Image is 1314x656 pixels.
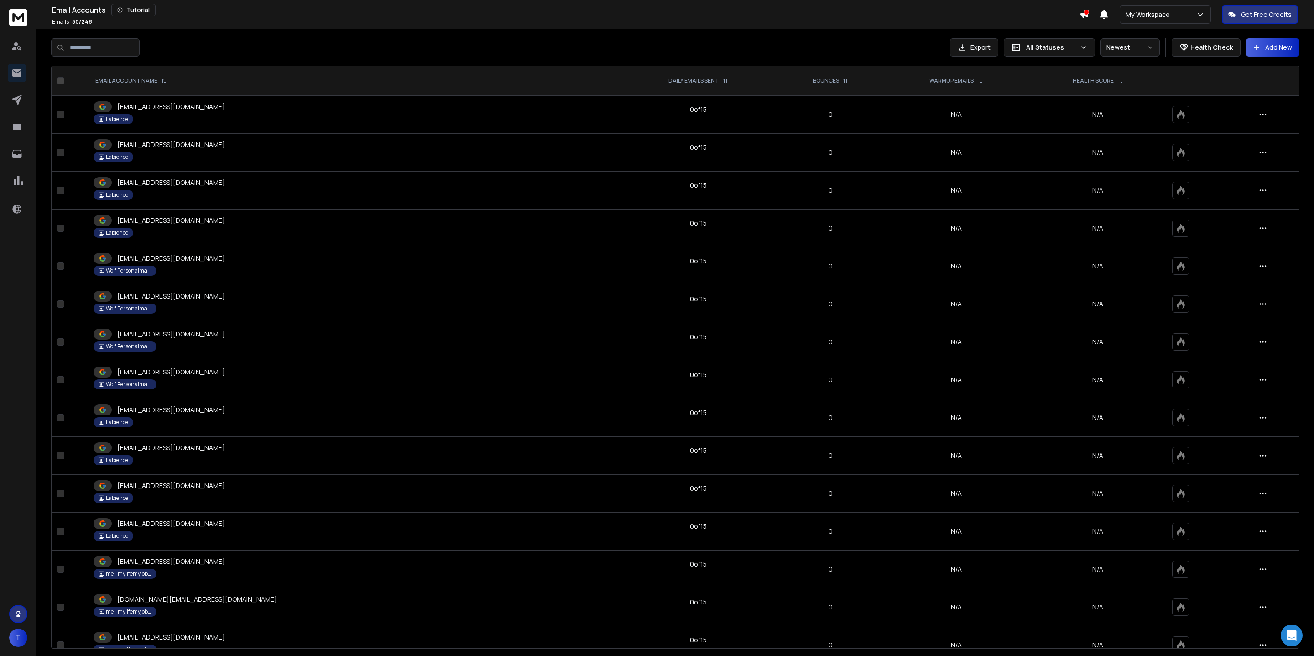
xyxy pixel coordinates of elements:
[1246,38,1299,57] button: Add New
[1281,625,1303,646] div: Open Intercom Messenger
[1034,186,1161,195] p: N/A
[884,437,1029,475] td: N/A
[783,451,878,460] p: 0
[783,565,878,574] p: 0
[1034,565,1161,574] p: N/A
[9,629,27,647] button: T
[1034,451,1161,460] p: N/A
[783,640,878,650] p: 0
[1034,603,1161,612] p: N/A
[72,18,92,26] span: 50 / 248
[1026,43,1076,52] p: All Statuses
[690,408,707,417] div: 0 of 15
[106,457,128,464] p: Labience
[117,367,225,377] p: [EMAIL_ADDRESS][DOMAIN_NAME]
[884,172,1029,210] td: N/A
[117,330,225,339] p: [EMAIL_ADDRESS][DOMAIN_NAME]
[1034,375,1161,384] p: N/A
[783,148,878,157] p: 0
[884,361,1029,399] td: N/A
[690,332,707,341] div: 0 of 15
[1073,77,1114,84] p: HEALTH SCORE
[783,110,878,119] p: 0
[52,4,1079,16] div: Email Accounts
[117,178,225,187] p: [EMAIL_ADDRESS][DOMAIN_NAME]
[1241,10,1292,19] p: Get Free Credits
[1034,640,1161,650] p: N/A
[117,519,225,528] p: [EMAIL_ADDRESS][DOMAIN_NAME]
[690,484,707,493] div: 0 of 15
[884,247,1029,285] td: N/A
[690,635,707,645] div: 0 of 15
[117,140,225,149] p: [EMAIL_ADDRESS][DOMAIN_NAME]
[117,443,225,452] p: [EMAIL_ADDRESS][DOMAIN_NAME]
[690,181,707,190] div: 0 of 15
[106,267,151,274] p: Wolf Personalmanagement GmbH
[117,292,225,301] p: [EMAIL_ADDRESS][DOMAIN_NAME]
[106,494,128,502] p: Labience
[884,399,1029,437] td: N/A
[1034,262,1161,271] p: N/A
[95,77,167,84] div: EMAIL ACCOUNT NAME
[117,216,225,225] p: [EMAIL_ADDRESS][DOMAIN_NAME]
[106,229,128,236] p: Labience
[884,210,1029,247] td: N/A
[1190,43,1233,52] p: Health Check
[783,186,878,195] p: 0
[783,489,878,498] p: 0
[1034,224,1161,233] p: N/A
[117,633,225,642] p: [EMAIL_ADDRESS][DOMAIN_NAME]
[783,224,878,233] p: 0
[106,381,151,388] p: Wolf Personalmanagement GmbH
[1034,527,1161,536] p: N/A
[884,323,1029,361] td: N/A
[690,257,707,266] div: 0 of 15
[1222,5,1298,24] button: Get Free Credits
[950,38,998,57] button: Export
[690,522,707,531] div: 0 of 15
[106,419,128,426] p: Labience
[106,532,128,540] p: Labience
[884,588,1029,626] td: N/A
[106,191,128,199] p: Labience
[106,608,151,615] p: me - mylifemyjob GmbH
[783,603,878,612] p: 0
[884,96,1029,134] td: N/A
[690,219,707,228] div: 0 of 15
[117,481,225,490] p: [EMAIL_ADDRESS][DOMAIN_NAME]
[690,143,707,152] div: 0 of 15
[690,446,707,455] div: 0 of 15
[783,262,878,271] p: 0
[111,4,156,16] button: Tutorial
[1034,337,1161,346] p: N/A
[1034,148,1161,157] p: N/A
[117,557,225,566] p: [EMAIL_ADDRESS][DOMAIN_NAME]
[884,285,1029,323] td: N/A
[117,102,225,111] p: [EMAIL_ADDRESS][DOMAIN_NAME]
[783,527,878,536] p: 0
[668,77,719,84] p: DAILY EMAILS SENT
[884,134,1029,172] td: N/A
[783,337,878,346] p: 0
[106,570,151,577] p: me - mylifemyjob GmbH
[884,513,1029,551] td: N/A
[1034,299,1161,309] p: N/A
[117,254,225,263] p: [EMAIL_ADDRESS][DOMAIN_NAME]
[117,405,225,415] p: [EMAIL_ADDRESS][DOMAIN_NAME]
[1034,489,1161,498] p: N/A
[884,475,1029,513] td: N/A
[929,77,974,84] p: WARMUP EMAILS
[690,105,707,114] div: 0 of 15
[106,305,151,312] p: Wolf Personalmanagement GmbH
[783,413,878,422] p: 0
[783,299,878,309] p: 0
[690,598,707,607] div: 0 of 15
[690,294,707,304] div: 0 of 15
[690,370,707,379] div: 0 of 15
[1126,10,1173,19] p: My Workspace
[52,18,92,26] p: Emails :
[690,560,707,569] div: 0 of 15
[1172,38,1241,57] button: Health Check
